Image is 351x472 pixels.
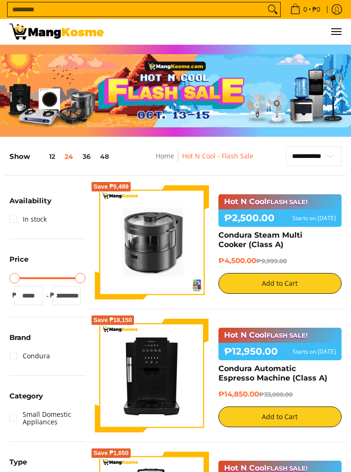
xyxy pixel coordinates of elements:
[48,290,57,300] span: ₱
[78,153,95,160] button: 36
[218,273,342,294] button: Add to Cart
[9,24,104,40] img: DEALS GALORE: END OF MONTH MEGA BRAND FLASH SALE: CARRIER l Mang Kosme
[30,153,60,160] button: 12
[9,198,51,212] summary: Open
[287,4,323,15] span: •
[9,152,114,161] h5: Show
[9,393,43,407] summary: Open
[113,19,342,44] ul: Customer Navigation
[9,407,85,430] a: Small Domestic Appliances
[9,290,19,300] span: ₱
[218,406,342,427] button: Add to Cart
[9,348,50,364] a: Condura
[265,2,280,17] button: Search
[95,319,209,433] img: Condura Automatic Espresso Machine (Class A)
[218,231,302,249] a: Condura Steam Multi Cooker (Class A)
[9,212,47,227] a: In stock
[302,6,309,13] span: 0
[93,317,132,323] span: Save ₱18,150
[9,334,31,348] summary: Open
[60,153,78,160] button: 24
[93,450,129,456] span: Save ₱1,650
[311,6,322,13] span: ₱0
[9,393,43,400] span: Category
[259,391,292,398] del: ₱33,000.00
[135,150,275,172] nav: Breadcrumbs
[9,459,27,466] span: Type
[218,364,327,382] a: Condura Automatic Espresso Machine (Class A)
[95,153,114,160] button: 48
[218,390,342,399] h6: ₱14,850.00
[95,185,209,299] img: Condura Steam Multi Cooker (Class A)
[113,19,342,44] nav: Main Menu
[93,184,129,190] span: Save ₱5,499
[9,198,51,205] span: Availability
[156,151,174,160] a: Home
[330,19,342,44] button: Menu
[256,257,287,265] del: ₱9,999.00
[9,256,28,263] span: Price
[9,334,31,341] span: Brand
[9,256,28,270] summary: Open
[218,257,342,266] h6: ₱4,500.00
[182,151,253,160] a: Hot N Cool - Flash Sale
